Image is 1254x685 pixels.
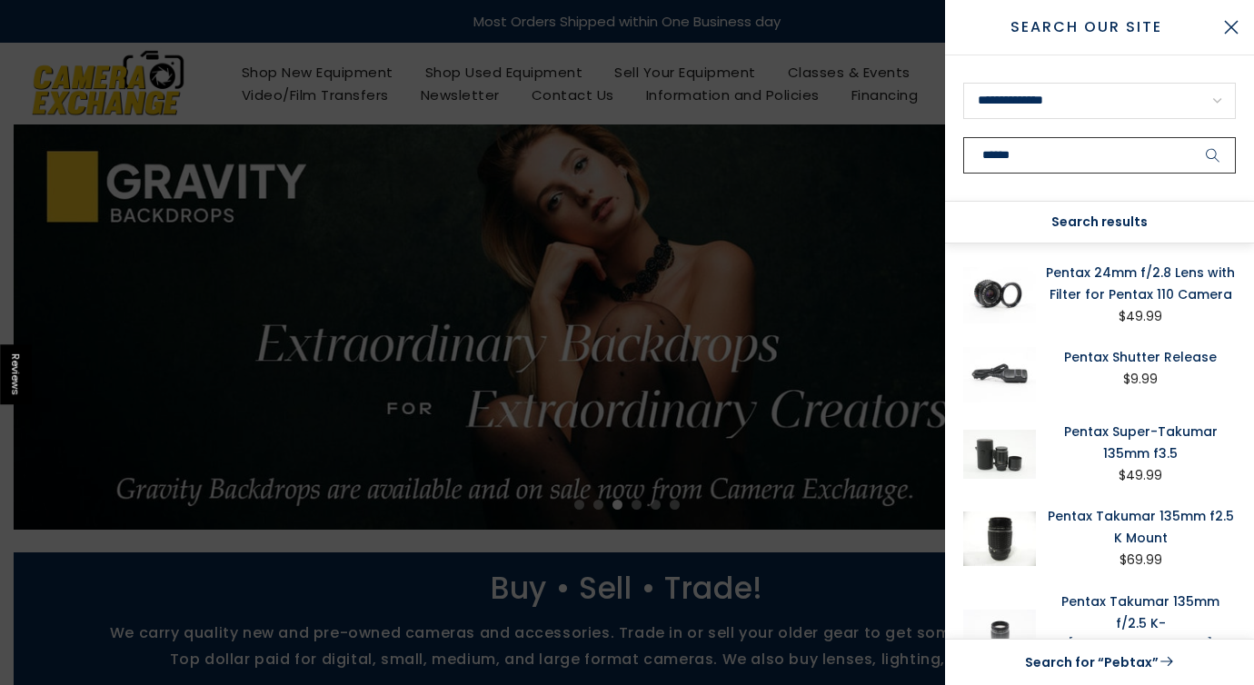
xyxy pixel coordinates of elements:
[1209,5,1254,50] button: Close Search
[1123,368,1158,391] div: $9.99
[963,421,1036,487] img: Pentax Super-Takumar 135mm f3.5 Lenses Small Format - K Mount Lenses (Ricoh, Pentax, Chinon etc.)...
[945,202,1254,243] div: Search results
[963,16,1209,38] span: Search Our Site
[963,262,1036,328] img: Pentax 24mm f/2.8 Lens with Filter for Pentax 110 Camera Lenses Small Format - Various Other Lens...
[1045,421,1236,464] a: Pentax Super-Takumar 135mm f3.5
[1045,505,1236,549] a: Pentax Takumar 135mm f2.5 K Mount
[1045,262,1236,305] a: Pentax 24mm f/2.8 Lens with Filter for Pentax 110 Camera
[963,650,1236,674] a: Search for “Pebtax”
[1120,549,1162,571] div: $69.99
[963,346,1036,402] img: Pentax Shutter Release Remote Controls and Cables - Wired Camera Remotes Pentax PENSR
[1045,591,1236,656] a: Pentax Takumar 135mm f/2.5 K-[GEOGRAPHIC_DATA]
[1119,464,1162,487] div: $49.99
[1045,346,1236,368] a: Pentax Shutter Release
[1119,305,1162,328] div: $49.99
[963,505,1036,571] img: Pentax Takumar 135mm f2.5 K Mount Lenses Small Format - K Mount Lenses (Ricoh, Pentax, Chinon etc...
[963,591,1036,679] img: Pentax Takumar 135mm f/2.5 K-Mount Lens Lenses Small Format - K Mount Lenses (Ricoh, Pentax, Chin...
